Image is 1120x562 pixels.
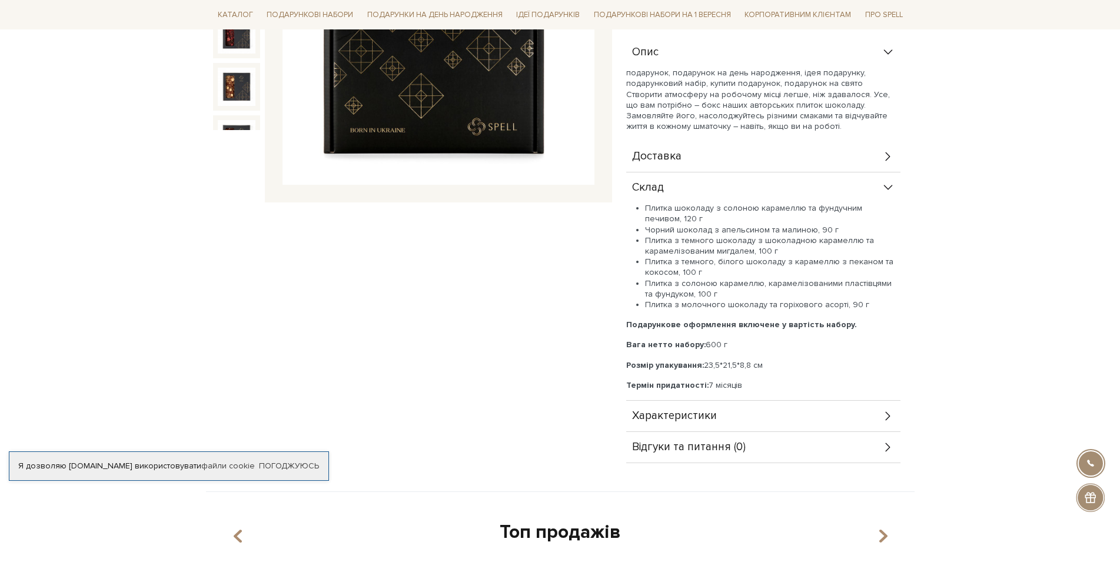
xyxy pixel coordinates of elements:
[632,442,746,453] span: Відгуки та питання (0)
[626,320,857,330] b: Подарункове оформлення включене у вартість набору.
[218,120,255,158] img: Подарунок Офісний бокс
[645,235,900,257] li: Плитка з темного шоколаду з шоколадною карамеллю та карамелізованим мигдалем, 100 г
[626,360,704,370] b: Розмір упакування:
[645,203,900,224] li: Плитка шоколаду з солоною карамеллю та фундучним печивом, 120 г
[626,380,900,391] p: 7 місяців
[645,278,900,300] li: Плитка з солоною карамеллю, карамелізованими пластівцями та фундуком, 100 г
[363,6,507,24] a: Подарунки на День народження
[626,380,709,390] b: Термін придатності:
[213,6,258,24] a: Каталог
[632,182,664,193] span: Склад
[589,5,736,25] a: Подарункові набори на 1 Вересня
[201,461,255,471] a: файли cookie
[218,68,255,105] img: Подарунок Офісний бокс
[262,6,358,24] a: Подарункові набори
[632,151,682,162] span: Доставка
[632,411,717,421] span: Характеристики
[626,340,900,350] p: 600 г
[626,340,706,350] b: Вага нетто набору:
[218,16,255,54] img: Подарунок Офісний бокс
[632,47,659,58] span: Опис
[259,461,319,471] a: Погоджуюсь
[511,6,584,24] a: Ідеї подарунків
[645,225,900,235] li: Чорний шоколад з апельсином та малиною, 90 г
[645,300,900,310] li: Плитка з молочного шоколаду та горіхового асорті, 90 г
[860,6,908,24] a: Про Spell
[220,520,900,545] div: Топ продажів
[626,68,900,132] p: подарунок, подарунок на день народження, ідея подарунку, подарунковий набір, купити подарунок, по...
[9,461,328,471] div: Я дозволяю [DOMAIN_NAME] використовувати
[740,5,856,25] a: Корпоративним клієнтам
[626,360,900,371] p: 23,5*21,5*8,8 см
[645,257,900,278] li: Плитка з темного, білого шоколаду з карамеллю з пеканом та кокосом, 100 г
